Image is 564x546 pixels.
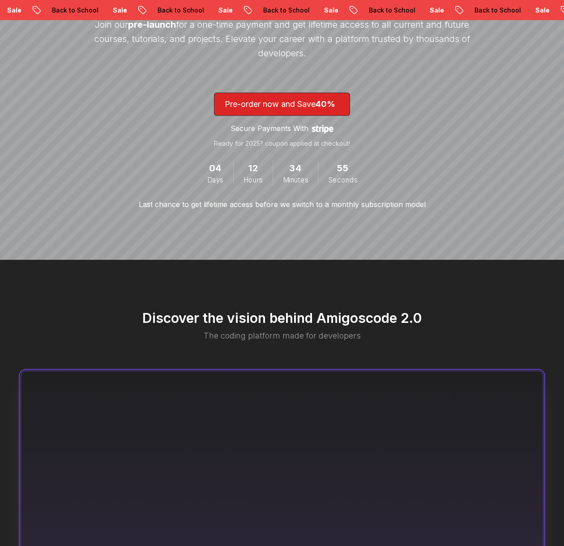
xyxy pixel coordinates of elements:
[290,161,301,175] span: 34 Minutes
[36,6,97,15] p: Back to School
[225,98,339,110] p: Pre-order now and Save
[244,175,263,185] span: Hours
[209,161,222,175] span: 4 Days
[231,123,308,134] p: Secure Payments With
[248,161,258,175] span: 12 Hours
[153,330,411,342] p: The coding platform made for developers
[248,6,308,15] p: Back to School
[414,6,443,15] p: Sale
[337,161,348,175] span: 55 Seconds
[203,6,231,15] p: Sale
[214,139,350,148] p: Ready for 2025? coupon applied at checkout!
[308,6,337,15] p: Sale
[142,6,203,15] p: Back to School
[90,17,474,60] p: Join our for a one-time payment and get lifetime access to all current and future courses, tutori...
[214,93,350,148] a: lifetime-access
[316,99,335,109] span: 40%
[283,175,308,185] span: Minutes
[97,6,126,15] p: Sale
[207,175,223,185] span: Days
[128,19,176,30] span: pre-launch
[353,6,414,15] p: Back to School
[520,6,548,15] p: Sale
[459,6,520,15] p: Back to School
[21,310,543,326] h2: Discover the vision behind Amigoscode 2.0
[139,199,426,210] p: Last chance to get lifetime access before we switch to a monthly subscription model
[328,175,357,185] span: Seconds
